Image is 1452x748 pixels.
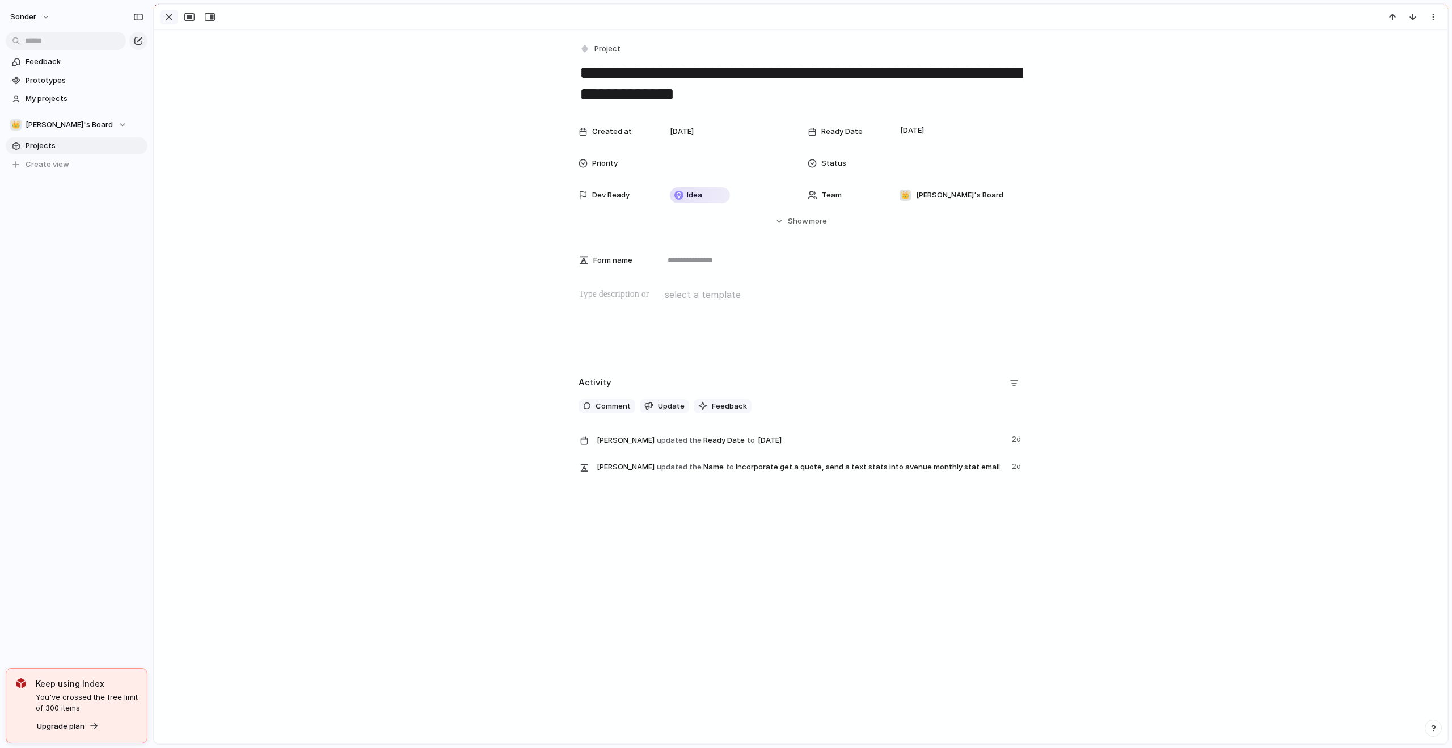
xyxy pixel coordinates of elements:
button: Comment [579,399,635,414]
span: Feedback [26,56,143,68]
span: [DATE] [670,126,694,137]
span: Comment [596,401,631,412]
span: Upgrade plan [37,721,85,732]
div: 👑 [10,119,22,131]
button: sonder [5,8,56,26]
span: Team [822,190,842,201]
button: 👑[PERSON_NAME]'s Board [6,116,147,133]
button: Project [577,41,624,57]
button: Update [640,399,689,414]
span: [PERSON_NAME] [597,435,655,446]
span: Keep using Index [36,678,138,690]
span: Created at [592,126,632,137]
span: sonder [10,11,36,23]
span: [PERSON_NAME]'s Board [916,190,1003,201]
span: [DATE] [897,124,927,137]
span: Show [788,216,808,227]
button: select a template [663,286,742,303]
span: 2d [1012,431,1023,445]
button: Upgrade plan [33,718,102,734]
span: My projects [26,93,143,104]
span: You've crossed the free limit of 300 items [36,692,138,714]
span: to [747,435,755,446]
span: [DATE] [755,434,785,447]
a: My projects [6,90,147,107]
button: Feedback [694,399,752,414]
span: Update [658,401,685,412]
span: Status [821,158,846,169]
span: Ready Date [821,126,863,137]
div: 👑 [900,190,911,201]
span: Ready Date [597,431,1005,448]
a: Projects [6,137,147,154]
span: Dev Ready [592,190,630,201]
span: Idea [687,190,702,201]
span: Create view [26,159,69,170]
span: [PERSON_NAME]'s Board [26,119,113,131]
span: [PERSON_NAME] [597,461,655,473]
span: Feedback [712,401,747,412]
a: Feedback [6,53,147,70]
span: 2d [1012,459,1023,472]
span: updated the [657,461,702,473]
button: Showmore [579,211,1023,232]
h2: Activity [579,376,611,389]
span: more [809,216,827,227]
span: Name Incorporate get a quote, send a text stats into avenue monthly stat email [597,459,1005,474]
span: to [726,461,734,473]
a: Prototypes [6,72,147,89]
span: Project [594,43,621,54]
span: Prototypes [26,75,143,86]
span: updated the [657,435,702,446]
span: Projects [26,140,143,152]
span: Form name [593,255,632,266]
span: select a template [665,288,741,301]
button: Create view [6,156,147,173]
span: Priority [592,158,618,169]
